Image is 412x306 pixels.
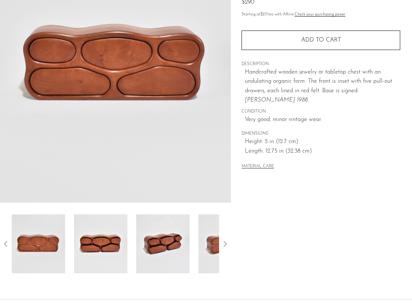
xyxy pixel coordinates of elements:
span: $27 [260,13,267,17]
img: Five Drawer Wooden Jewelry Box [74,214,127,273]
span: Add to cart [301,37,341,43]
img: Five Drawer Wooden Jewelry Box [198,214,252,273]
em: [PERSON_NAME] 1988. [245,97,309,103]
p: Starting at /mo with Affirm. [242,11,400,18]
span: Length: 12.75 in (32.38 cm) [245,147,400,156]
span: Very good; minor vintage wear. [245,115,400,125]
span: Height: 5 in (12.7 cm) [245,137,400,147]
img: Five Drawer Wooden Jewelry Box [12,214,65,273]
p: Handcrafted wooden jewelry or tabletop chest with an undulating organic form. The front is inset ... [245,68,400,105]
span: DIMENSIONS [242,131,400,137]
button: MATERIAL CARE [242,164,274,170]
span: CONDITION [242,108,400,115]
span: DESCRIPTION [242,61,400,68]
img: Five Drawer Wooden Jewelry Box [136,214,190,273]
a: Check your purchasing power - Learn more about Affirm Financing (opens in modal) [295,13,345,17]
button: Add to cart [242,31,400,50]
